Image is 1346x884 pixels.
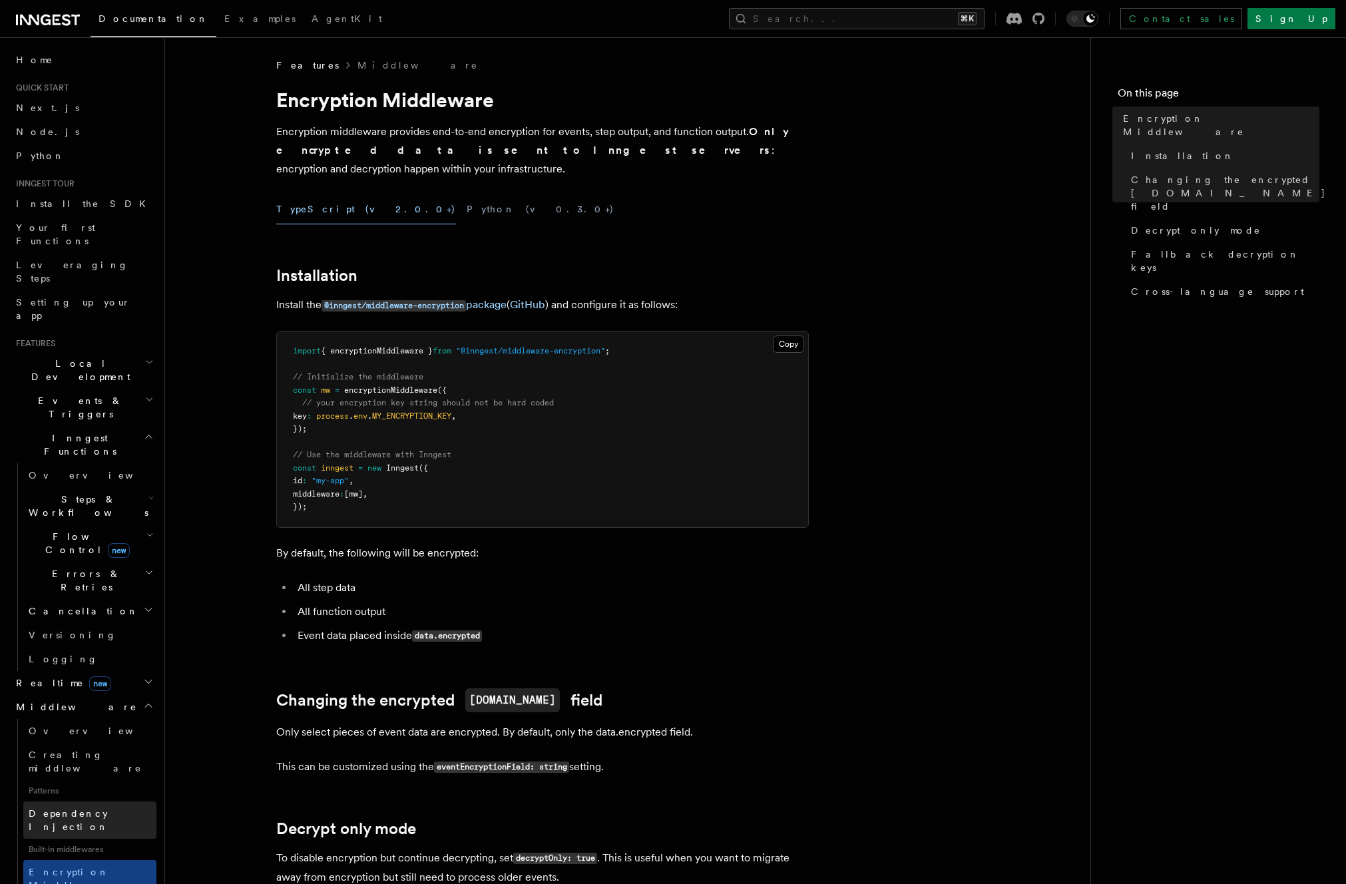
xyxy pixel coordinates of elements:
[23,604,138,618] span: Cancellation
[23,562,156,599] button: Errors & Retries
[1066,11,1098,27] button: Toggle dark mode
[451,411,456,421] span: ,
[29,470,166,481] span: Overview
[29,726,166,736] span: Overview
[23,599,156,623] button: Cancellation
[89,676,111,691] span: new
[456,346,605,355] span: "@inngest/middleware-encryption"
[434,762,569,773] code: eventEncryptionField: string
[1131,248,1319,274] span: Fallback decryption keys
[1131,149,1234,162] span: Installation
[1126,218,1319,242] a: Decrypt only mode
[367,463,381,473] span: new
[16,150,65,161] span: Python
[293,424,307,433] span: });
[465,688,560,712] code: [DOMAIN_NAME]
[307,411,312,421] span: :
[11,144,156,168] a: Python
[276,122,809,178] p: Encryption middleware provides end-to-end encryption for events, step output, and function output...
[23,647,156,671] a: Logging
[419,463,428,473] span: ({
[605,346,610,355] span: ;
[302,398,554,407] span: // your encryption key string should not be hard coded
[437,385,447,395] span: ({
[108,543,130,558] span: new
[11,83,69,93] span: Quick start
[11,178,75,189] span: Inngest tour
[23,463,156,487] a: Overview
[23,623,156,647] a: Versioning
[16,222,95,246] span: Your first Functions
[224,13,296,24] span: Examples
[293,450,451,459] span: // Use the middleware with Inngest
[1131,224,1261,237] span: Decrypt only mode
[304,4,390,36] a: AgentKit
[321,346,433,355] span: { encryptionMiddleware }
[372,411,451,421] span: MY_ENCRYPTION_KEY
[1118,107,1319,144] a: Encryption Middleware
[11,351,156,389] button: Local Development
[339,489,344,499] span: :
[1126,242,1319,280] a: Fallback decryption keys
[11,338,55,349] span: Features
[216,4,304,36] a: Examples
[99,13,208,24] span: Documentation
[386,463,419,473] span: Inngest
[773,335,804,353] button: Copy
[1126,168,1319,218] a: Changing the encrypted [DOMAIN_NAME] field
[316,411,349,421] span: process
[11,695,156,719] button: Middleware
[23,487,156,525] button: Steps & Workflows
[11,389,156,426] button: Events & Triggers
[11,192,156,216] a: Install the SDK
[321,463,353,473] span: inngest
[11,216,156,253] a: Your first Functions
[276,266,357,285] a: Installation
[276,819,416,838] a: Decrypt only mode
[23,493,148,519] span: Steps & Workflows
[293,411,307,421] span: key
[23,839,156,860] span: Built-in middlewares
[1131,285,1304,298] span: Cross-language support
[23,801,156,839] a: Dependency Injection
[322,298,507,311] a: @inngest/middleware-encryptionpackage
[293,476,302,485] span: id
[29,808,109,832] span: Dependency Injection
[11,120,156,144] a: Node.js
[11,463,156,671] div: Inngest Functions
[294,578,809,597] li: All step data
[335,385,339,395] span: =
[293,502,307,511] span: });
[276,59,339,72] span: Features
[294,626,809,646] li: Event data placed inside
[29,630,116,640] span: Versioning
[510,298,545,311] a: GitHub
[91,4,216,37] a: Documentation
[11,431,144,458] span: Inngest Functions
[11,426,156,463] button: Inngest Functions
[276,296,809,315] p: Install the ( ) and configure it as follows:
[11,96,156,120] a: Next.js
[276,688,602,712] a: Changing the encrypted[DOMAIN_NAME]field
[23,780,156,801] span: Patterns
[16,103,79,113] span: Next.js
[11,676,111,690] span: Realtime
[276,544,809,562] p: By default, the following will be encrypted:
[1120,8,1242,29] a: Contact sales
[293,346,321,355] span: import
[293,385,316,395] span: const
[302,476,307,485] span: :
[276,88,809,112] h1: Encryption Middleware
[276,758,809,777] p: This can be customized using the setting.
[513,853,597,864] code: decryptOnly: true
[29,750,142,773] span: Creating middleware
[11,357,145,383] span: Local Development
[293,463,316,473] span: const
[344,385,437,395] span: encryptionMiddleware
[349,411,353,421] span: .
[16,198,154,209] span: Install the SDK
[412,630,482,642] code: data.encrypted
[276,194,456,224] button: TypeScript (v2.0.0+)
[11,394,145,421] span: Events & Triggers
[367,411,372,421] span: .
